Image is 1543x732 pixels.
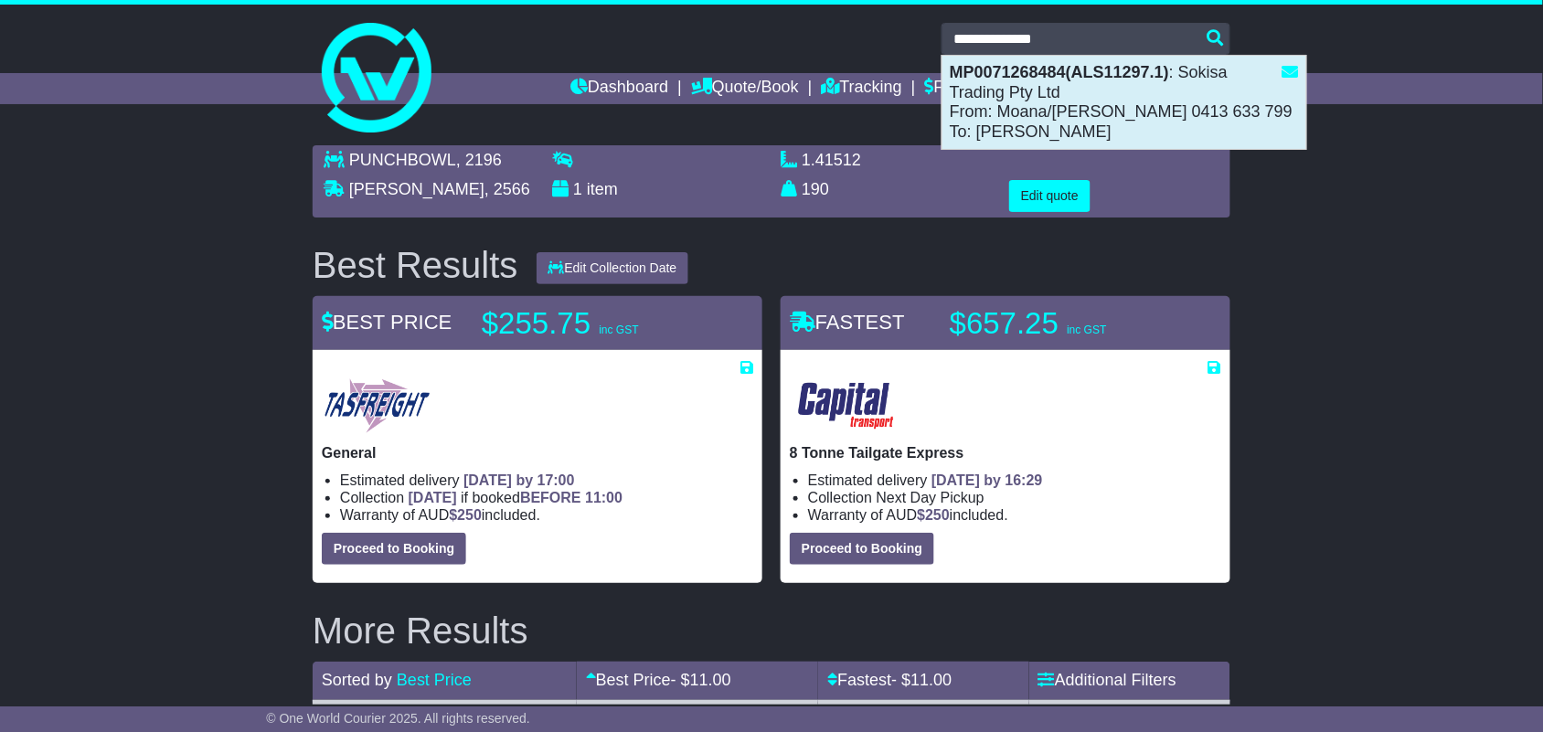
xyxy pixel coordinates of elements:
[587,180,618,198] span: item
[808,489,1221,506] li: Collection
[457,507,482,523] span: 250
[573,180,582,198] span: 1
[322,671,392,689] span: Sorted by
[917,507,950,523] span: $
[599,324,638,336] span: inc GST
[802,151,861,169] span: 1.41512
[340,506,753,524] li: Warranty of AUD included.
[322,444,753,461] p: General
[303,245,527,285] div: Best Results
[409,490,457,505] span: [DATE]
[790,377,904,435] img: CapitalTransport: 8 Tonne Tailgate Express
[482,305,710,342] p: $255.75
[925,507,950,523] span: 250
[910,671,952,689] span: 11.00
[942,56,1306,149] div: : Sokisa Trading Pty Ltd From: Moana/[PERSON_NAME] 0413 633 799 To: [PERSON_NAME]
[802,180,829,198] span: 190
[570,73,668,104] a: Dashboard
[322,311,452,334] span: BEST PRICE
[349,180,484,198] span: [PERSON_NAME]
[950,305,1178,342] p: $657.25
[931,472,1043,488] span: [DATE] by 16:29
[313,610,1230,651] h2: More Results
[808,506,1221,524] li: Warranty of AUD included.
[586,671,731,689] a: Best Price- $11.00
[827,671,952,689] a: Fastest- $11.00
[790,444,1221,461] p: 8 Tonne Tailgate Express
[340,472,753,489] li: Estimated delivery
[690,671,731,689] span: 11.00
[520,490,581,505] span: BEFORE
[585,490,623,505] span: 11:00
[266,711,530,726] span: © One World Courier 2025. All rights reserved.
[322,533,466,565] button: Proceed to Booking
[790,533,934,565] button: Proceed to Booking
[925,73,1008,104] a: Financials
[950,63,1169,81] strong: MP0071268484(ALS11297.1)
[691,73,799,104] a: Quote/Book
[877,490,984,505] span: Next Day Pickup
[1038,671,1176,689] a: Additional Filters
[340,489,753,506] li: Collection
[1009,180,1091,212] button: Edit quote
[484,180,530,198] span: , 2566
[456,151,502,169] span: , 2196
[822,73,902,104] a: Tracking
[1067,324,1106,336] span: inc GST
[409,490,623,505] span: if booked
[671,671,731,689] span: - $
[790,311,905,334] span: FASTEST
[449,507,482,523] span: $
[322,377,432,435] img: Tasfreight: General
[537,252,689,284] button: Edit Collection Date
[349,151,456,169] span: PUNCHBOWL
[463,472,575,488] span: [DATE] by 17:00
[808,472,1221,489] li: Estimated delivery
[397,671,472,689] a: Best Price
[891,671,952,689] span: - $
